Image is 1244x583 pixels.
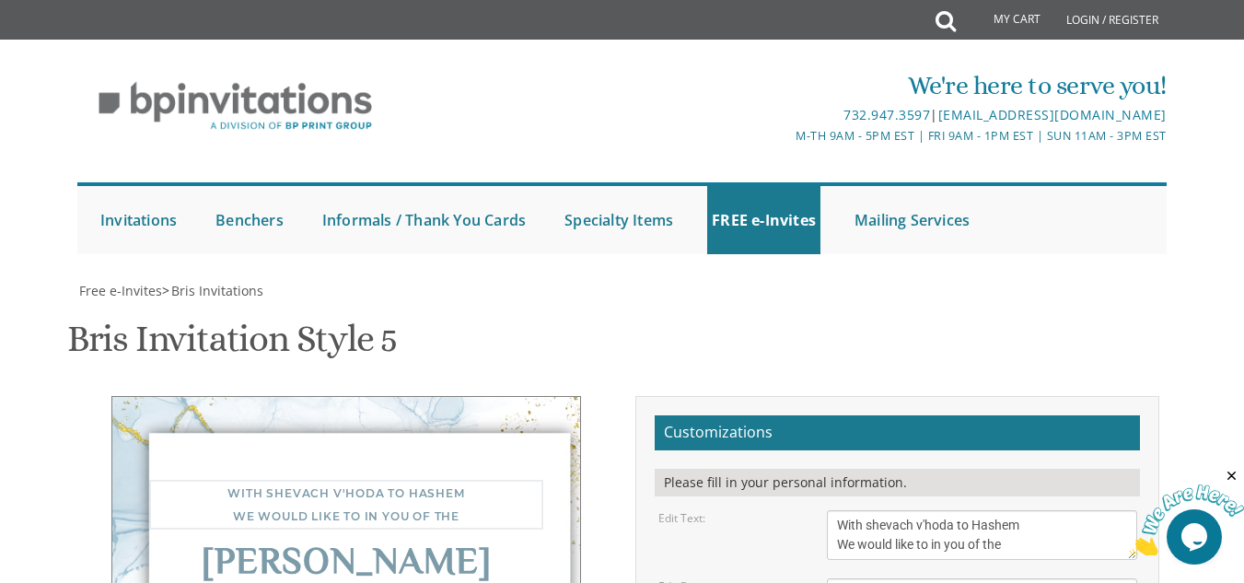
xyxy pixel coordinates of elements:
a: Free e-Invites [77,282,162,299]
span: Bris Invitations [171,282,263,299]
span: Free e-Invites [79,282,162,299]
a: Invitations [96,186,181,254]
a: 732.947.3597 [843,106,930,123]
a: [EMAIL_ADDRESS][DOMAIN_NAME] [938,106,1167,123]
h1: Bris Invitation Style 5 [67,319,397,373]
textarea: With gratitude to Hashem We would like to inform you of the [827,510,1136,560]
h2: Customizations [655,415,1140,450]
div: Please fill in your personal information. [655,469,1140,496]
div: M-Th 9am - 5pm EST | Fri 9am - 1pm EST | Sun 11am - 3pm EST [441,126,1167,146]
a: Mailing Services [850,186,974,254]
a: Specialty Items [560,186,678,254]
span: > [162,282,263,299]
a: FREE e-Invites [707,186,820,254]
div: | [441,104,1167,126]
iframe: chat widget [1130,468,1244,555]
img: BP Invitation Loft [77,68,393,145]
a: My Cart [954,2,1053,39]
a: Benchers [211,186,288,254]
div: [PERSON_NAME] [149,553,543,576]
div: We're here to serve you! [441,67,1167,104]
div: With shevach v'hoda to Hashem We would like to in you of the [149,480,543,530]
label: Edit Text: [658,510,705,526]
a: Informals / Thank You Cards [318,186,530,254]
a: Bris Invitations [169,282,263,299]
